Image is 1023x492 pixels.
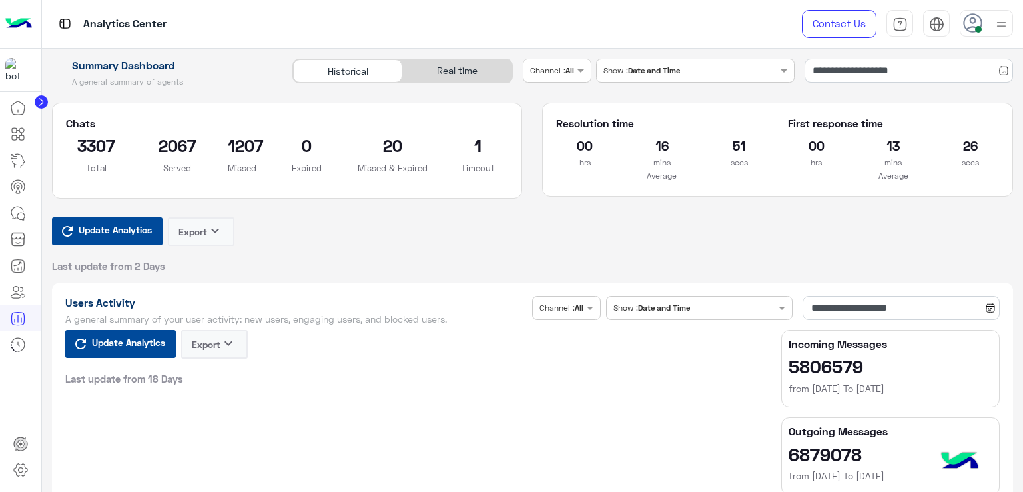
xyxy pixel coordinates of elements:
h2: 2067 [147,135,208,156]
h2: 13 [864,135,922,156]
h5: A general summary of agents [52,77,278,87]
b: Date and Time [628,65,680,75]
img: tab [57,15,73,32]
img: Logo [5,10,32,38]
h1: Users Activity [65,296,527,309]
a: Contact Us [802,10,876,38]
h2: 16 [633,135,691,156]
p: Missed & Expired [358,161,428,175]
h2: 20 [358,135,428,156]
h2: 00 [556,135,613,156]
h2: 5806579 [789,355,992,377]
img: 1403182699927242 [5,58,29,82]
p: Total [66,161,127,175]
p: Timeout [448,161,509,175]
h5: First response time [788,117,999,130]
h2: 1207 [228,135,256,156]
p: Missed [228,161,256,175]
h2: 1 [448,135,509,156]
span: Last update from 2 Days [52,259,165,273]
h5: Chats [66,117,509,130]
p: Average [788,169,999,183]
p: Expired [276,161,338,175]
button: Update Analytics [65,330,176,358]
img: tab [892,17,908,32]
i: keyboard_arrow_down [220,335,236,351]
img: profile [993,16,1010,33]
button: Exportkeyboard_arrow_down [181,330,248,359]
b: Date and Time [638,303,690,313]
h5: Resolution time [556,117,767,130]
button: Exportkeyboard_arrow_down [168,217,234,246]
h2: 00 [788,135,845,156]
h5: A general summary of your user activity: new users, engaging users, and blocked users. [65,314,527,325]
h2: 6879078 [789,443,992,465]
i: keyboard_arrow_down [207,223,223,239]
h5: Outgoing Messages [789,425,992,438]
img: tab [929,17,944,32]
p: Analytics Center [83,15,167,33]
div: Real time [402,59,511,83]
p: hrs [556,156,613,169]
h2: 3307 [66,135,127,156]
p: Served [147,161,208,175]
h2: 51 [711,135,768,156]
b: All [565,65,574,75]
div: Historical [293,59,402,83]
b: All [575,303,583,313]
p: Average [556,169,767,183]
h2: 0 [276,135,338,156]
span: Update Analytics [89,333,169,351]
h6: from [DATE] To [DATE] [789,382,992,395]
h5: Incoming Messages [789,337,992,351]
span: Update Analytics [75,221,155,239]
img: hulul-logo.png [936,439,983,485]
h2: 26 [942,135,999,156]
p: mins [633,156,691,169]
a: tab [886,10,913,38]
p: secs [711,156,768,169]
span: Last update from 18 Days [65,372,183,385]
p: mins [864,156,922,169]
p: hrs [788,156,845,169]
p: secs [942,156,999,169]
h1: Summary Dashboard [52,59,278,72]
h6: from [DATE] To [DATE] [789,469,992,483]
button: Update Analytics [52,217,163,245]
